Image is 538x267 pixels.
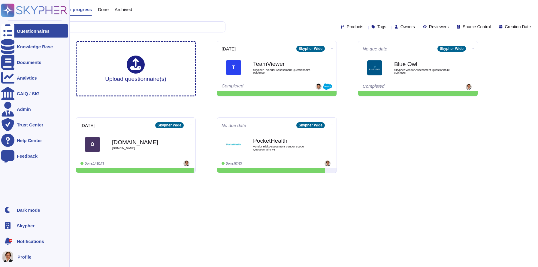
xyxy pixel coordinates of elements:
[17,29,50,33] div: Questionnaires
[183,160,189,166] img: user
[394,68,454,74] span: Skypher Vendor Assessment Questionnaire evidence
[24,22,225,32] input: Search by keywords
[17,239,44,244] span: Notifications
[505,25,531,29] span: Creation Date
[98,7,109,12] span: Done
[17,154,38,158] div: Feedback
[1,87,68,100] a: CAIQ / SIG
[296,46,325,52] div: Skypher Wide
[112,139,172,145] b: [DOMAIN_NAME]
[226,137,241,152] img: Logo
[226,162,242,165] span: Done: 57/63
[437,46,466,52] div: Skypher Wide
[17,208,40,212] div: Dark mode
[17,60,41,65] div: Documents
[105,56,166,82] div: Upload questionnaire(s)
[222,47,236,51] span: [DATE]
[2,251,13,262] img: user
[1,56,68,69] a: Documents
[1,134,68,147] a: Help Center
[112,147,172,150] span: [DOMAIN_NAME]
[429,25,449,29] span: Reviewers
[347,25,363,29] span: Products
[1,250,17,263] button: user
[1,40,68,53] a: Knowledge Base
[363,47,387,51] span: No due date
[17,107,31,111] div: Admin
[363,84,436,90] div: Completed
[463,25,491,29] span: Source Control
[115,7,132,12] span: Archived
[17,223,35,228] span: Skypher
[377,25,386,29] span: Tags
[1,71,68,84] a: Analytics
[226,60,241,75] div: T
[367,60,382,75] img: Logo
[85,162,104,165] span: Done: 141/143
[85,137,100,152] div: O
[253,61,313,67] b: TeamViewer
[222,123,246,128] span: No due date
[17,123,43,127] div: Trust Center
[325,160,331,166] img: user
[253,145,313,151] span: Vendor Risk Assessment Vendor Scope Questionnaire V1
[1,102,68,116] a: Admin
[17,91,40,96] div: CAIQ / SIG
[1,149,68,162] a: Feedback
[80,123,95,128] span: [DATE]
[296,122,325,128] div: Skypher Wide
[17,138,42,143] div: Help Center
[17,76,37,80] div: Analytics
[222,83,295,90] div: Completed
[316,83,322,90] img: user
[155,122,184,128] div: Skypher Wide
[394,61,454,67] b: Blue Owl
[9,239,12,242] div: 9+
[323,83,332,90] img: Created from Salesforce
[17,44,53,49] div: Knowledge Base
[1,118,68,131] a: Trust Center
[466,84,472,90] img: user
[1,24,68,38] a: Questionnaires
[67,7,92,12] span: In progress
[400,25,415,29] span: Owners
[253,138,313,144] b: PocketHealth
[253,68,313,74] span: Skypher - Vendor Assessment Questionnaire - evidence
[17,255,32,259] span: Profile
